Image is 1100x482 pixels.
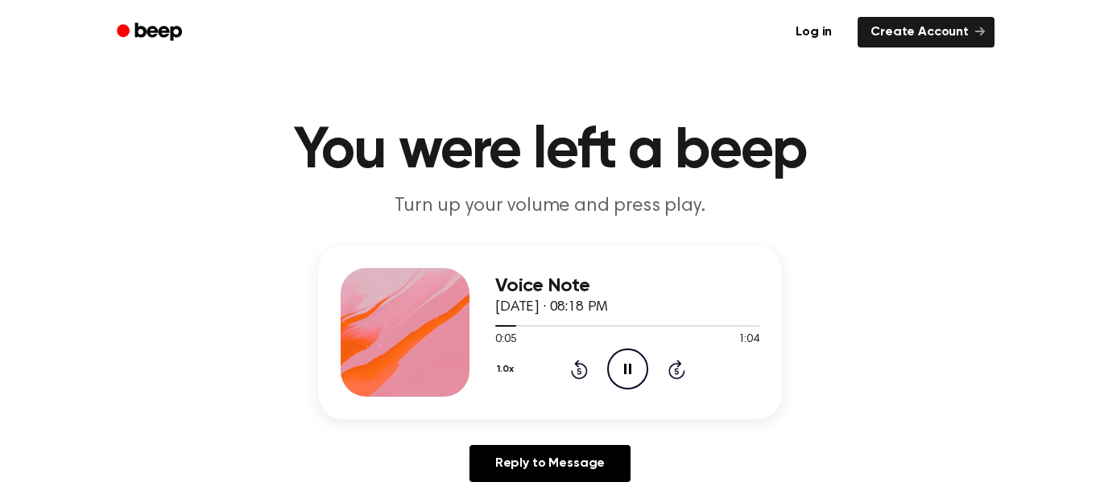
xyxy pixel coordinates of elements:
button: 1.0x [495,356,519,383]
h3: Voice Note [495,275,759,297]
span: 0:05 [495,332,516,348]
a: Beep [105,17,196,48]
a: Log in [780,14,848,51]
span: 1:04 [738,332,759,348]
span: [DATE] · 08:18 PM [495,300,608,315]
a: Reply to Message [469,445,631,482]
p: Turn up your volume and press play. [241,193,859,220]
h1: You were left a beep [138,122,962,180]
a: Create Account [858,17,995,47]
